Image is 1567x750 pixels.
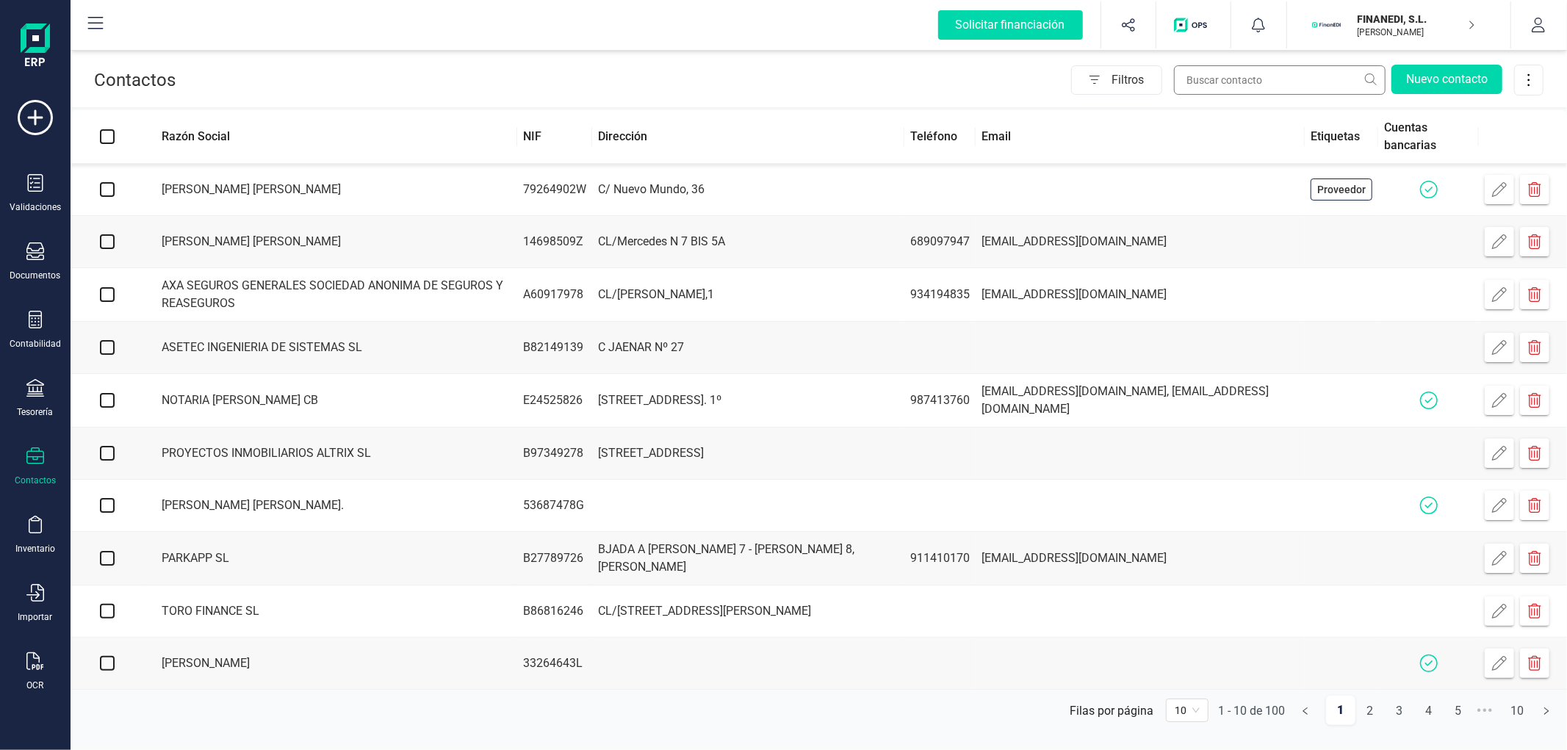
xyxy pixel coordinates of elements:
[517,585,592,638] td: B86816246
[1473,696,1496,719] li: Avanzar 5 páginas
[144,532,517,585] td: PARKAPP SL
[938,10,1083,40] div: Solicitar financiación
[1112,65,1161,95] span: Filtros
[144,216,517,268] td: [PERSON_NAME] [PERSON_NAME]
[27,679,44,691] div: OCR
[144,428,517,480] td: PROYECTOS INMOBILIARIOS ALTRIX SL
[1070,704,1153,718] div: Filas por página
[517,480,592,532] td: 53687478G
[1301,707,1310,715] span: left
[1414,696,1444,725] li: 4
[517,532,592,585] td: B27789726
[15,475,56,486] div: Contactos
[1355,696,1385,725] li: 2
[1386,696,1413,726] a: 3
[517,322,592,374] td: B82149139
[1358,26,1475,38] p: [PERSON_NAME]
[10,338,61,350] div: Contabilidad
[144,164,517,216] td: [PERSON_NAME] [PERSON_NAME]
[144,110,517,164] th: Razón Social
[1166,699,1208,722] div: 页码
[517,164,592,216] td: 79264902W
[904,532,976,585] td: 911410170
[144,638,517,690] td: [PERSON_NAME]
[144,322,517,374] td: ASETEC INGENIERIA DE SISTEMAS SL
[1305,1,1493,48] button: FIFINANEDI, S.L.[PERSON_NAME]
[1218,704,1285,718] div: 1 - 10 de 100
[592,110,905,164] th: Dirección
[10,270,61,281] div: Documentos
[904,268,976,322] td: 934194835
[1532,696,1561,719] li: Página siguiente
[592,428,905,480] td: [STREET_ADDRESS]
[976,216,1305,268] td: [EMAIL_ADDRESS][DOMAIN_NAME]
[1444,696,1472,726] a: 5
[976,268,1305,322] td: [EMAIL_ADDRESS][DOMAIN_NAME]
[1391,65,1502,94] button: Nuevo contacto
[94,68,176,92] p: Contactos
[15,543,55,555] div: Inventario
[1542,707,1551,715] span: right
[904,110,976,164] th: Teléfono
[592,322,905,374] td: C JAENAR Nº 27
[1311,9,1343,41] img: FI
[517,638,592,690] td: 33264643L
[517,268,592,322] td: A60917978
[1326,696,1355,725] a: 1
[921,1,1100,48] button: Solicitar financiación
[1444,696,1473,725] li: 5
[592,532,905,585] td: BJADA A [PERSON_NAME] 7 - [PERSON_NAME] 8, [PERSON_NAME]
[1305,110,1378,164] th: Etiquetas
[904,216,976,268] td: 689097947
[976,374,1305,428] td: [EMAIL_ADDRESS][DOMAIN_NAME], [EMAIL_ADDRESS][DOMAIN_NAME]
[592,585,905,638] td: CL/[STREET_ADDRESS][PERSON_NAME]
[1174,65,1386,95] input: Buscar contacto
[144,480,517,532] td: [PERSON_NAME] [PERSON_NAME].
[904,374,976,428] td: 987413760
[144,268,517,322] td: AXA SEGUROS GENERALES SOCIEDAD ANONIMA DE SEGUROS Y REASEGUROS
[10,201,61,213] div: Validaciones
[1378,110,1479,164] th: Cuentas bancarias
[18,406,54,418] div: Tesorería
[1311,179,1372,201] div: Proveedor
[21,24,50,71] img: Logo Finanedi
[1385,696,1414,725] li: 3
[1473,696,1496,725] span: •••
[592,216,905,268] td: CL/Mercedes N 7 BIS 5A
[976,110,1305,164] th: Email
[1503,696,1531,726] a: 10
[592,268,905,322] td: CL/[PERSON_NAME],1
[1291,696,1320,725] button: left
[1291,696,1320,719] li: Página anterior
[1175,699,1200,721] span: 10
[1071,65,1162,95] button: Filtros
[517,428,592,480] td: B97349278
[144,585,517,638] td: TORO FINANCE SL
[1532,696,1561,725] button: right
[18,611,53,623] div: Importar
[517,110,592,164] th: NIF
[1174,18,1213,32] img: Logo de OPS
[517,216,592,268] td: 14698509Z
[1415,696,1443,726] a: 4
[1502,696,1532,725] li: 10
[592,374,905,428] td: [STREET_ADDRESS]. 1º
[144,374,517,428] td: NOTARIA [PERSON_NAME] CB
[1358,12,1475,26] p: FINANEDI, S.L.
[592,164,905,216] td: C/ Nuevo Mundo, 36
[1165,1,1222,48] button: Logo de OPS
[976,532,1305,585] td: [EMAIL_ADDRESS][DOMAIN_NAME]
[1356,696,1384,726] a: 2
[517,374,592,428] td: E24525826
